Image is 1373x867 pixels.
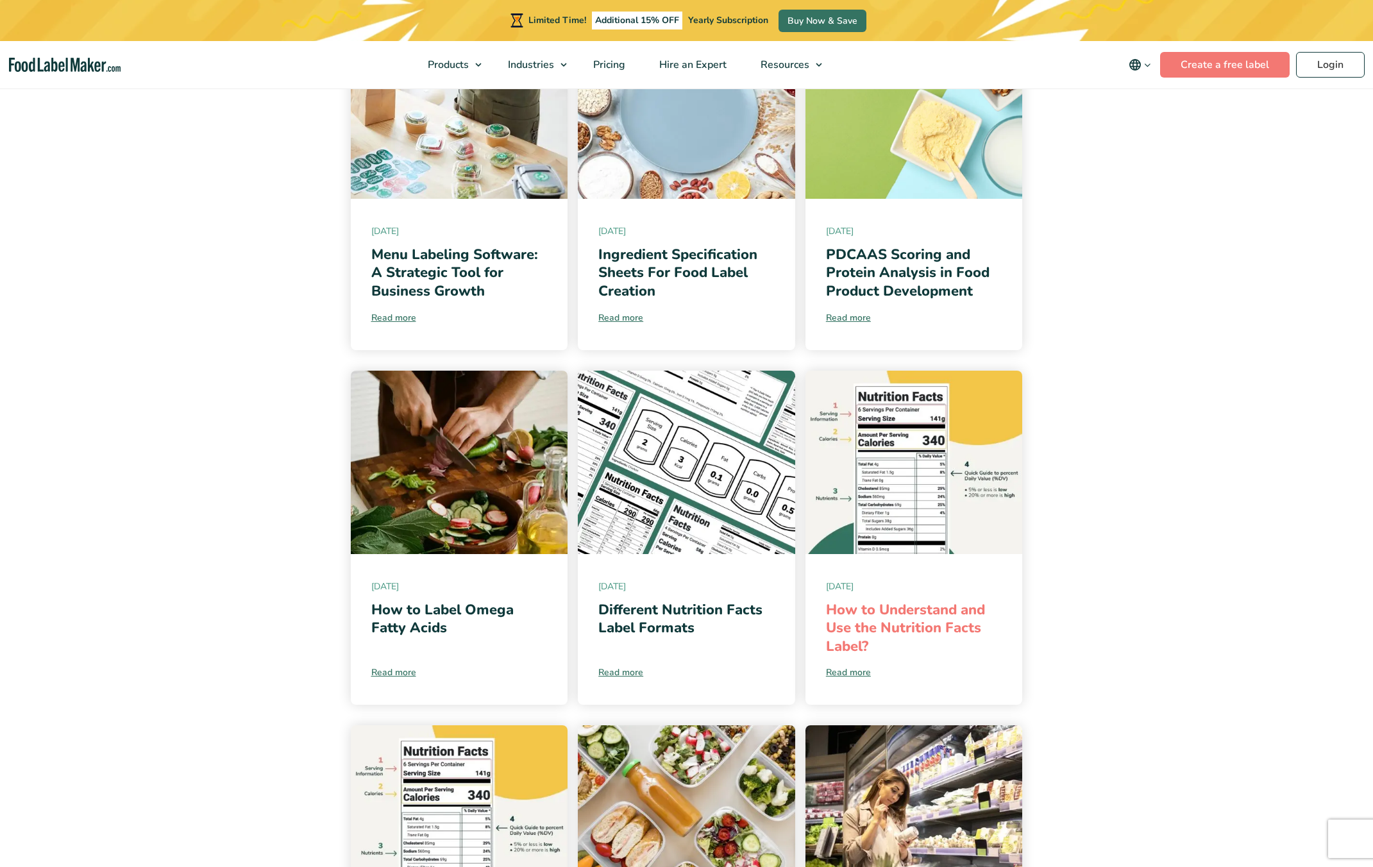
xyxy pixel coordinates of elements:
[528,14,586,26] span: Limited Time!
[371,580,548,593] span: [DATE]
[577,41,639,88] a: Pricing
[1296,52,1365,78] a: Login
[826,245,990,301] a: PDCAAS Scoring and Protein Analysis in Food Product Development
[491,41,573,88] a: Industries
[371,311,548,324] a: Read more
[779,10,866,32] a: Buy Now & Save
[655,58,728,72] span: Hire an Expert
[598,600,762,638] a: Different Nutrition Facts Label Formats
[371,224,548,238] span: [DATE]
[578,371,795,554] img: different formats of nutrition facts labels
[598,580,775,593] span: [DATE]
[504,58,555,72] span: Industries
[826,580,1002,593] span: [DATE]
[643,41,741,88] a: Hire an Expert
[598,245,757,301] a: Ingredient Specification Sheets For Food Label Creation
[688,14,768,26] span: Yearly Subscription
[826,224,1002,238] span: [DATE]
[589,58,627,72] span: Pricing
[598,666,775,679] a: Read more
[805,371,1023,554] img: nutrition facts label with its different components
[598,311,775,324] a: Read more
[371,666,548,679] a: Read more
[371,600,514,638] a: How to Label Omega Fatty Acids
[826,666,1002,679] a: Read more
[744,41,829,88] a: Resources
[826,600,985,656] a: How to Understand and Use the Nutrition Facts Label?
[371,245,538,301] a: Menu Labeling Software: A Strategic Tool for Business Growth
[757,58,811,72] span: Resources
[592,12,682,29] span: Additional 15% OFF
[424,58,470,72] span: Products
[1160,52,1290,78] a: Create a free label
[598,224,775,238] span: [DATE]
[411,41,488,88] a: Products
[826,311,1002,324] a: Read more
